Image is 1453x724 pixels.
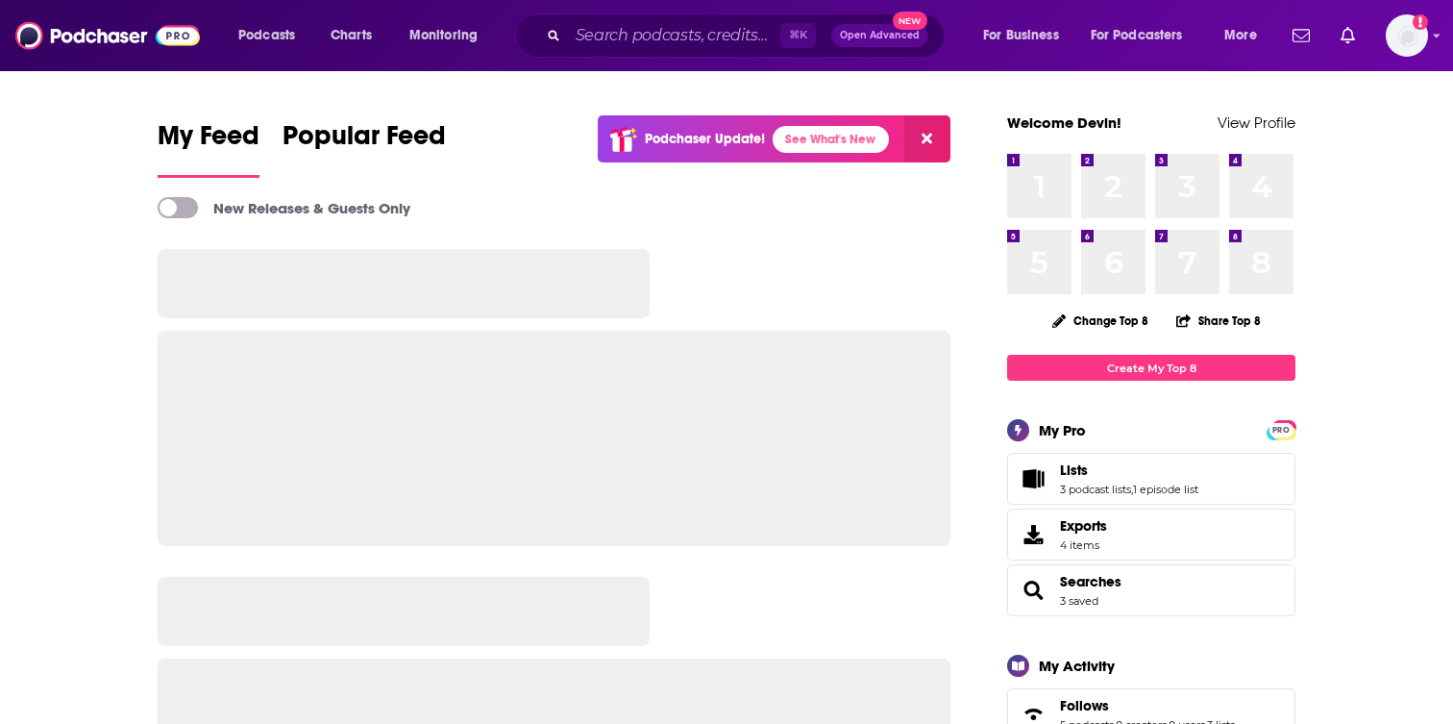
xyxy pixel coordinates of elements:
span: ⌘ K [780,23,816,48]
a: View Profile [1218,113,1295,132]
span: Open Advanced [840,31,920,40]
span: New [893,12,927,30]
span: For Business [983,22,1059,49]
button: Share Top 8 [1175,302,1262,339]
span: Podcasts [238,22,295,49]
a: Lists [1060,462,1198,479]
div: Search podcasts, credits, & more... [533,13,963,58]
div: My Pro [1039,421,1086,439]
button: Open AdvancedNew [831,24,928,47]
button: open menu [225,20,320,51]
span: 4 items [1060,538,1107,552]
button: open menu [970,20,1083,51]
a: Show notifications dropdown [1333,19,1363,52]
button: Show profile menu [1386,14,1428,57]
span: Searches [1007,564,1295,616]
a: Charts [318,20,383,51]
span: Monitoring [409,22,478,49]
a: Show notifications dropdown [1285,19,1318,52]
a: 3 saved [1060,594,1098,608]
button: open menu [1078,20,1211,51]
button: Change Top 8 [1041,309,1160,333]
a: Searches [1014,577,1052,604]
span: Follows [1060,697,1109,714]
span: For Podcasters [1091,22,1183,49]
a: Exports [1007,509,1295,561]
p: Podchaser Update! [645,131,765,147]
span: Lists [1007,453,1295,505]
a: See What's New [773,126,889,153]
a: Create My Top 8 [1007,355,1295,381]
input: Search podcasts, credits, & more... [568,20,780,51]
span: Exports [1014,521,1052,548]
span: PRO [1269,423,1293,437]
a: Welcome Devin! [1007,113,1121,132]
svg: Add a profile image [1413,14,1428,30]
span: Charts [331,22,372,49]
span: Lists [1060,462,1088,479]
a: Popular Feed [283,119,446,178]
img: User Profile [1386,14,1428,57]
div: My Activity [1039,657,1115,675]
a: New Releases & Guests Only [158,197,410,218]
a: Lists [1014,465,1052,492]
img: Podchaser - Follow, Share and Rate Podcasts [15,17,200,54]
a: 1 episode list [1133,483,1198,496]
a: Searches [1060,573,1121,590]
span: My Feed [158,119,259,163]
button: open menu [396,20,503,51]
span: Popular Feed [283,119,446,163]
a: My Feed [158,119,259,178]
span: Logged in as sschroeder [1386,14,1428,57]
span: Exports [1060,517,1107,535]
a: PRO [1269,422,1293,437]
span: More [1224,22,1257,49]
button: open menu [1211,20,1281,51]
a: Follows [1060,697,1235,714]
span: , [1131,483,1133,496]
a: 3 podcast lists [1060,483,1131,496]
